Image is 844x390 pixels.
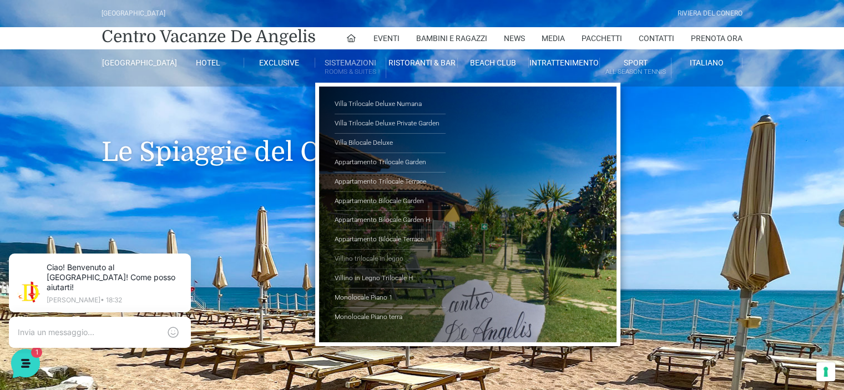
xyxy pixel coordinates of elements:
[53,57,189,63] p: [PERSON_NAME] • 18:32
[111,287,119,295] span: 1
[77,288,145,313] button: 1Messaggi
[678,8,742,19] div: Riviera Del Conero
[13,102,209,135] a: [PERSON_NAME]Ciao! Benvenuto al [GEOGRAPHIC_DATA]! Come posso aiutarti!19 h fa1
[9,49,186,71] p: La nostra missione è rendere la tua esperienza straordinaria!
[184,107,204,117] p: 19 h fa
[315,58,386,78] a: SistemazioniRooms & Suites
[639,27,674,49] a: Contatti
[582,27,622,49] a: Pacchetti
[529,58,600,68] a: Intrattenimento
[335,250,446,269] a: Villino trilocale in legno
[33,303,52,313] p: Home
[335,153,446,173] a: Appartamento Trilocale Garden
[18,108,40,130] img: light
[18,184,87,193] span: Trova una risposta
[315,67,386,77] small: Rooms & Suites
[600,58,671,78] a: SportAll Season Tennis
[118,184,204,193] a: Apri Centro Assistenza
[458,58,529,68] a: Beach Club
[600,67,670,77] small: All Season Tennis
[193,120,204,131] span: 1
[96,303,126,313] p: Messaggi
[99,89,204,98] a: [DEMOGRAPHIC_DATA] tutto
[671,58,742,68] a: Italiano
[335,192,446,211] a: Appartamento Bilocale Garden
[335,230,446,250] a: Appartamento Bilocale Terrace
[335,134,446,153] a: Villa Bilocale Deluxe
[173,58,244,68] a: Hotel
[9,9,186,44] h2: Ciao da De Angelis Resort 👋
[373,27,400,49] a: Eventi
[542,27,565,49] a: Media
[691,27,742,49] a: Prenota Ora
[171,303,187,313] p: Aiuto
[504,27,525,49] a: News
[416,27,487,49] a: Bambini e Ragazzi
[102,87,742,184] h1: Le Spiaggie del Conero
[816,362,835,381] button: Le tue preferenze relative al consenso per le tecnologie di tracciamento
[335,95,446,114] a: Villa Trilocale Deluxe Numana
[47,120,178,131] p: Ciao! Benvenuto al [GEOGRAPHIC_DATA]! Come posso aiutarti!
[72,146,164,155] span: Inizia una conversazione
[335,308,446,327] a: Monolocale Piano terra
[244,58,315,68] a: Exclusive
[386,58,457,68] a: Ristoranti & Bar
[102,58,173,68] a: [GEOGRAPHIC_DATA]
[335,173,446,192] a: Appartamento Trilocale Terrace
[335,269,446,288] a: Villino in Legno Trilocale H
[335,114,446,134] a: Villa Trilocale Deluxe Private Garden
[102,26,316,48] a: Centro Vacanze De Angelis
[18,140,204,162] button: Inizia una conversazione
[335,288,446,308] a: Monolocale Piano 1
[102,8,165,19] div: [GEOGRAPHIC_DATA]
[53,22,189,52] p: Ciao! Benvenuto al [GEOGRAPHIC_DATA]! Come posso aiutarti!
[690,58,724,67] span: Italiano
[9,288,77,313] button: Home
[47,107,178,118] span: [PERSON_NAME]
[18,89,94,98] span: Le tue conversazioni
[9,347,42,380] iframe: Customerly Messenger Launcher
[24,41,47,63] img: light
[25,208,181,219] input: Cerca un articolo...
[145,288,213,313] button: Aiuto
[335,211,446,230] a: Appartamento Bilocale Garden H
